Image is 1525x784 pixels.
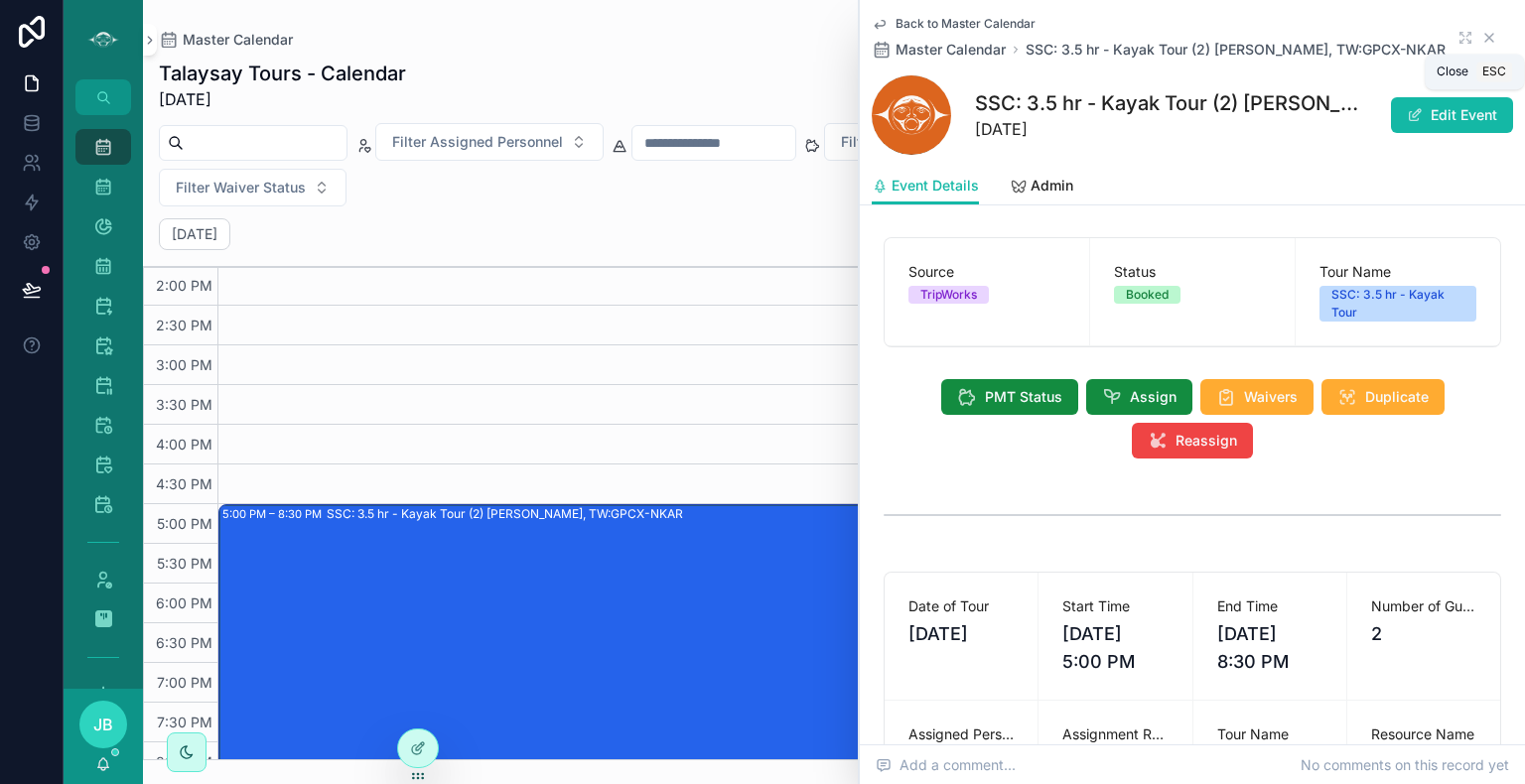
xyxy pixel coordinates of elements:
[872,16,1036,32] a: Back to Master Calendar
[327,506,683,522] div: SSC: 3.5 hr - Kayak Tour (2) [PERSON_NAME], TW:GPCX-NKAR
[152,515,217,532] span: 5:00 PM
[1086,379,1192,415] button: Assign
[896,40,1006,60] span: Master Calendar
[172,224,217,244] h2: [DATE]
[151,753,217,770] span: 8:00 PM
[152,674,217,691] span: 7:00 PM
[93,713,113,736] span: JB
[824,123,1024,161] button: Select Button
[920,286,977,304] div: TripWorks
[1371,620,1476,648] span: 2
[1217,620,1322,676] span: [DATE] 8:30 PM
[176,178,306,197] span: Filter Waiver Status
[159,30,293,50] a: Master Calendar
[219,505,1523,781] div: 5:00 PM – 8:30 PMSSC: 3.5 hr - Kayak Tour (2) [PERSON_NAME], TW:GPCX-NKAR
[151,356,217,373] span: 3:00 PM
[1026,40,1446,60] a: SSC: 3.5 hr - Kayak Tour (2) [PERSON_NAME], TW:GPCX-NKAR
[1244,387,1298,407] span: Waivers
[908,262,1065,282] span: Source
[1331,286,1464,322] div: SSC: 3.5 hr - Kayak Tour
[876,755,1016,775] span: Add a comment...
[872,168,979,205] a: Event Details
[1437,64,1468,79] span: Close
[64,115,143,689] div: scrollable content
[152,555,217,572] span: 5:30 PM
[1478,64,1510,79] span: Esc
[1200,379,1314,415] button: Waivers
[222,504,327,524] div: 5:00 PM – 8:30 PM
[159,169,347,206] button: Select Button
[1319,262,1476,282] span: Tour Name
[159,87,406,111] span: [DATE]
[1371,724,1476,744] span: Resource Name
[908,724,1014,744] span: Assigned Personnel
[1391,97,1513,133] button: Edit Event
[896,16,1036,32] span: Back to Master Calendar
[975,117,1364,141] span: [DATE]
[1114,262,1271,282] span: Status
[151,594,217,611] span: 6:00 PM
[1062,596,1168,616] span: Start Time
[1062,620,1168,676] span: [DATE] 5:00 PM
[841,132,983,152] span: Filter Payment Status
[151,436,217,453] span: 4:00 PM
[392,132,563,152] span: Filter Assigned Personnel
[159,60,406,87] h1: Talaysay Tours - Calendar
[151,475,217,492] span: 4:30 PM
[1011,168,1073,207] a: Admin
[985,387,1062,407] span: PMT Status
[908,620,1014,648] span: [DATE]
[975,89,1364,117] h1: SSC: 3.5 hr - Kayak Tour (2) [PERSON_NAME], TW:GPCX-NKAR
[1126,286,1169,304] div: Booked
[151,277,217,294] span: 2:00 PM
[1371,596,1476,616] span: Number of Guests
[1130,387,1177,407] span: Assign
[1031,176,1073,196] span: Admin
[941,379,1078,415] button: PMT Status
[151,396,217,413] span: 3:30 PM
[1301,755,1509,775] span: No comments on this record yet
[892,176,979,196] span: Event Details
[872,40,1006,60] a: Master Calendar
[1321,379,1445,415] button: Duplicate
[1132,423,1253,458] button: Reassign
[87,24,119,56] img: App logo
[152,714,217,730] span: 7:30 PM
[1365,387,1429,407] span: Duplicate
[1217,724,1322,744] span: Tour Name
[1176,431,1237,451] span: Reassign
[908,596,1014,616] span: Date of Tour
[183,30,293,50] span: Master Calendar
[1217,596,1322,616] span: End Time
[375,123,604,161] button: Select Button
[151,634,217,651] span: 6:30 PM
[1062,724,1168,744] span: Assignment Review
[151,317,217,333] span: 2:30 PM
